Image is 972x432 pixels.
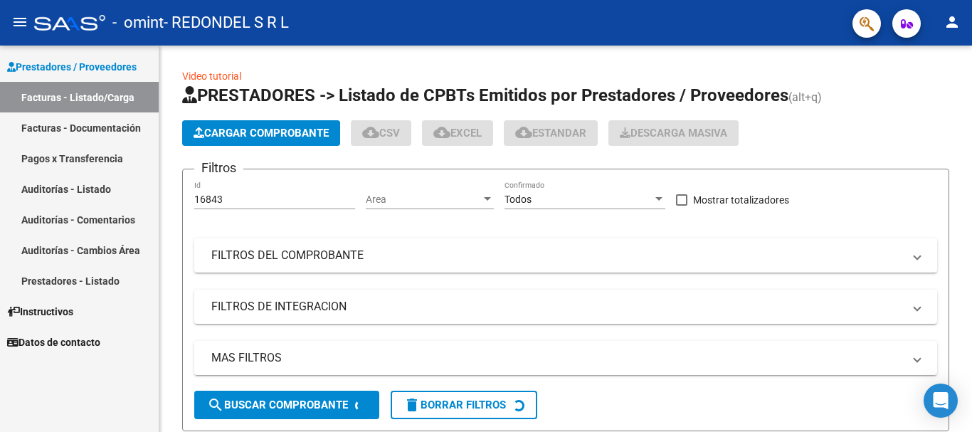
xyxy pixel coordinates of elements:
span: EXCEL [433,127,482,139]
span: (alt+q) [788,90,822,104]
span: Area [366,194,481,206]
mat-panel-title: FILTROS DEL COMPROBANTE [211,248,903,263]
span: CSV [362,127,400,139]
mat-expansion-panel-header: MAS FILTROS [194,341,937,375]
span: Estandar [515,127,586,139]
mat-icon: search [207,396,224,413]
span: Mostrar totalizadores [693,191,789,209]
mat-icon: cloud_download [362,124,379,141]
span: Descarga Masiva [620,127,727,139]
span: PRESTADORES -> Listado de CPBTs Emitidos por Prestadores / Proveedores [182,85,788,105]
span: Borrar Filtros [403,399,506,411]
span: Todos [505,194,532,205]
mat-icon: delete [403,396,421,413]
mat-panel-title: FILTROS DE INTEGRACION [211,299,903,315]
span: Datos de contacto [7,334,100,350]
a: Video tutorial [182,70,241,82]
button: Cargar Comprobante [182,120,340,146]
span: - REDONDEL S R L [164,7,289,38]
mat-icon: cloud_download [433,124,450,141]
button: Buscar Comprobante [194,391,379,419]
button: CSV [351,120,411,146]
mat-icon: person [944,14,961,31]
mat-icon: cloud_download [515,124,532,141]
mat-panel-title: MAS FILTROS [211,350,903,366]
mat-expansion-panel-header: FILTROS DEL COMPROBANTE [194,238,937,273]
button: EXCEL [422,120,493,146]
mat-expansion-panel-header: FILTROS DE INTEGRACION [194,290,937,324]
app-download-masive: Descarga masiva de comprobantes (adjuntos) [608,120,739,146]
span: - omint [112,7,164,38]
span: Prestadores / Proveedores [7,59,137,75]
button: Estandar [504,120,598,146]
span: Buscar Comprobante [207,399,348,411]
button: Borrar Filtros [391,391,537,419]
button: Descarga Masiva [608,120,739,146]
mat-icon: menu [11,14,28,31]
span: Cargar Comprobante [194,127,329,139]
div: Open Intercom Messenger [924,384,958,418]
span: Instructivos [7,304,73,320]
h3: Filtros [194,158,243,178]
